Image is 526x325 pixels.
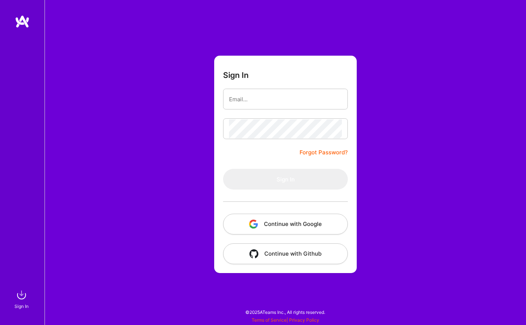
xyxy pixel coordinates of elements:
[229,90,342,109] input: Email...
[14,302,29,310] div: Sign In
[223,169,348,190] button: Sign In
[223,70,249,80] h3: Sign In
[252,317,287,323] a: Terms of Service
[289,317,319,323] a: Privacy Policy
[223,214,348,234] button: Continue with Google
[249,249,258,258] img: icon
[249,220,258,229] img: icon
[252,317,319,323] span: |
[14,288,29,302] img: sign in
[300,148,348,157] a: Forgot Password?
[15,15,30,28] img: logo
[223,243,348,264] button: Continue with Github
[45,303,526,321] div: © 2025 ATeams Inc., All rights reserved.
[16,288,29,310] a: sign inSign In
